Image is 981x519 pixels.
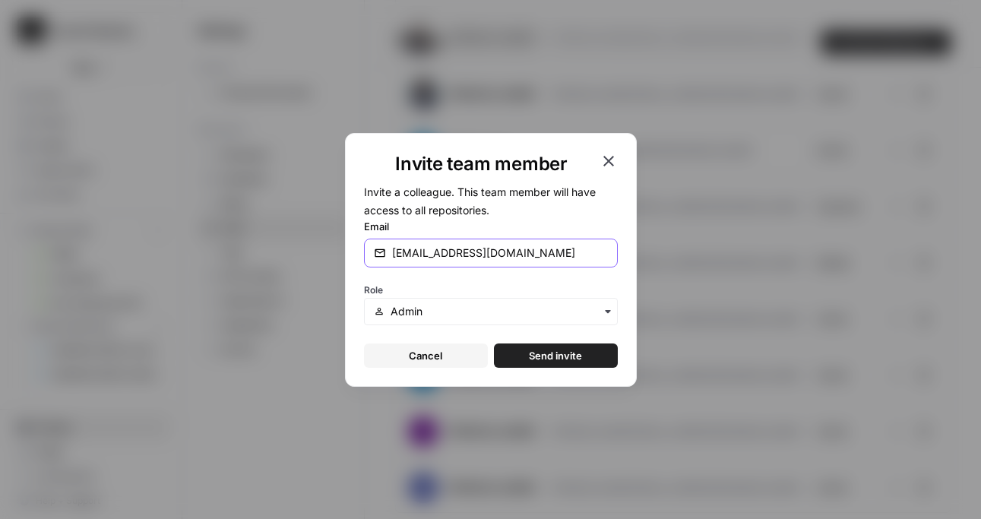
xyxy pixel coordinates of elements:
[391,304,607,319] input: Admin
[392,245,602,261] input: email@company.com
[364,219,618,234] label: Email
[529,348,582,363] span: Send invite
[364,284,383,296] span: Role
[364,152,600,176] h1: Invite team member
[364,343,488,368] button: Cancel
[364,185,596,217] span: Invite a colleague. This team member will have access to all repositories.
[409,348,442,363] span: Cancel
[494,343,618,368] button: Send invite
